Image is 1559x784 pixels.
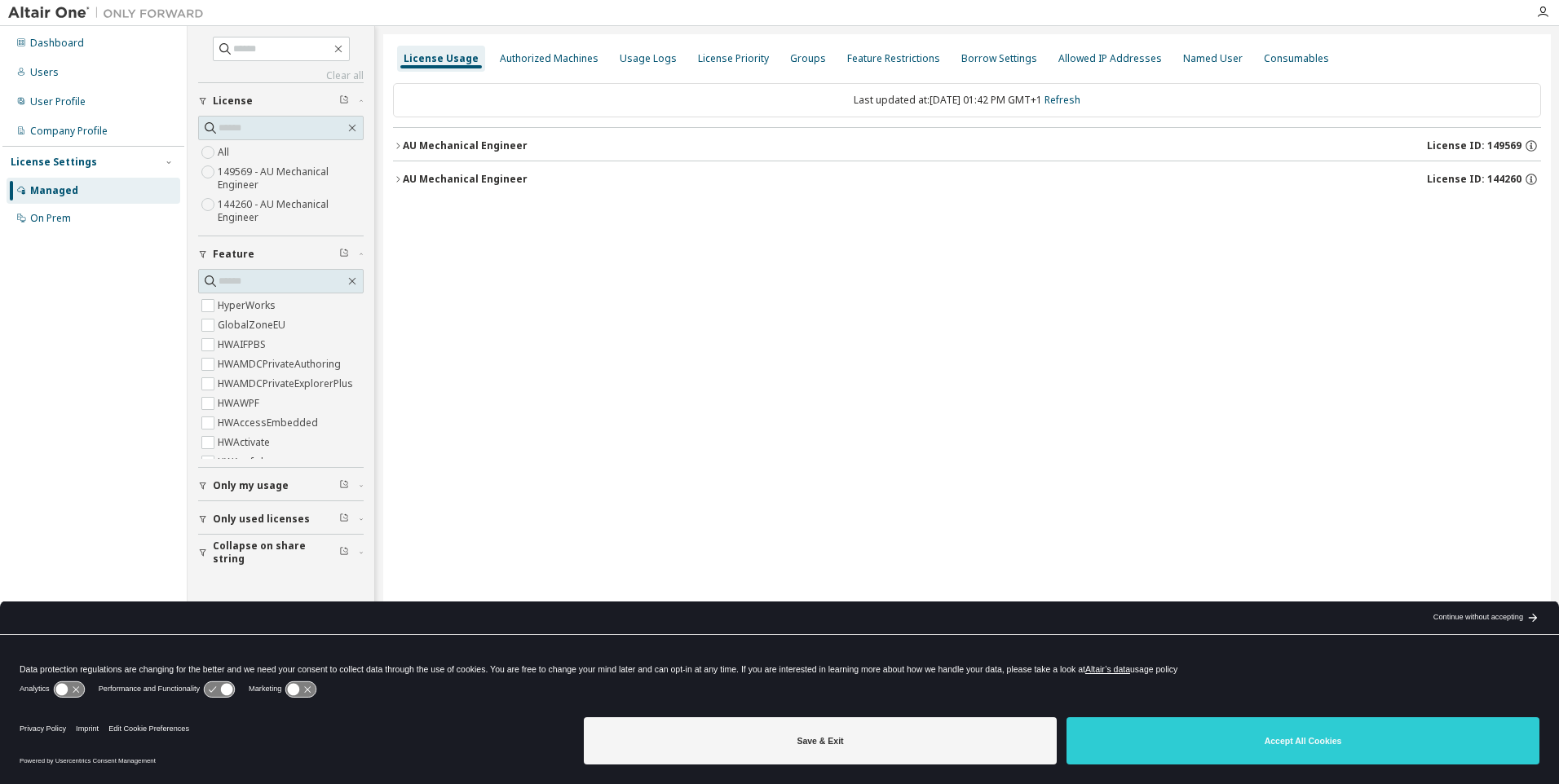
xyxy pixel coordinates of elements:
[1264,52,1329,65] div: Consumables
[393,161,1541,197] button: AU Mechanical EngineerLicense ID: 144260
[218,195,364,227] label: 144260 - AU Mechanical Engineer
[218,335,269,355] label: HWAIFPBS
[30,66,59,79] div: Users
[30,184,78,197] div: Managed
[339,95,349,108] span: Clear filter
[1183,52,1243,65] div: Named User
[339,479,349,492] span: Clear filter
[218,162,364,195] label: 149569 - AU Mechanical Engineer
[393,128,1541,164] button: AU Mechanical EngineerLicense ID: 149569
[218,296,279,315] label: HyperWorks
[218,413,321,433] label: HWAccessEmbedded
[620,52,677,65] div: Usage Logs
[339,546,349,559] span: Clear filter
[403,173,528,186] div: AU Mechanical Engineer
[218,315,289,335] label: GlobalZoneEU
[30,125,108,138] div: Company Profile
[198,501,364,537] button: Only used licenses
[198,236,364,272] button: Feature
[404,52,479,65] div: License Usage
[339,513,349,526] span: Clear filter
[213,540,339,566] span: Collapse on share string
[213,248,254,261] span: Feature
[218,433,273,452] label: HWActivate
[790,52,826,65] div: Groups
[218,452,270,472] label: HWAcufwh
[198,468,364,504] button: Only my usage
[11,156,97,169] div: License Settings
[847,52,940,65] div: Feature Restrictions
[213,479,289,492] span: Only my usage
[1427,173,1521,186] span: License ID: 144260
[213,513,310,526] span: Only used licenses
[1427,139,1521,152] span: License ID: 149569
[403,139,528,152] div: AU Mechanical Engineer
[1058,52,1162,65] div: Allowed IP Addresses
[339,248,349,261] span: Clear filter
[218,355,344,374] label: HWAMDCPrivateAuthoring
[30,37,84,50] div: Dashboard
[393,83,1541,117] div: Last updated at: [DATE] 01:42 PM GMT+1
[30,212,71,225] div: On Prem
[1044,93,1080,107] a: Refresh
[218,374,356,394] label: HWAMDCPrivateExplorerPlus
[218,143,232,162] label: All
[698,52,769,65] div: License Priority
[961,52,1037,65] div: Borrow Settings
[198,83,364,119] button: License
[30,95,86,108] div: User Profile
[8,5,212,21] img: Altair One
[500,52,598,65] div: Authorized Machines
[213,95,253,108] span: License
[198,535,364,570] button: Collapse on share string
[218,394,263,413] label: HWAWPF
[198,69,364,82] a: Clear all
